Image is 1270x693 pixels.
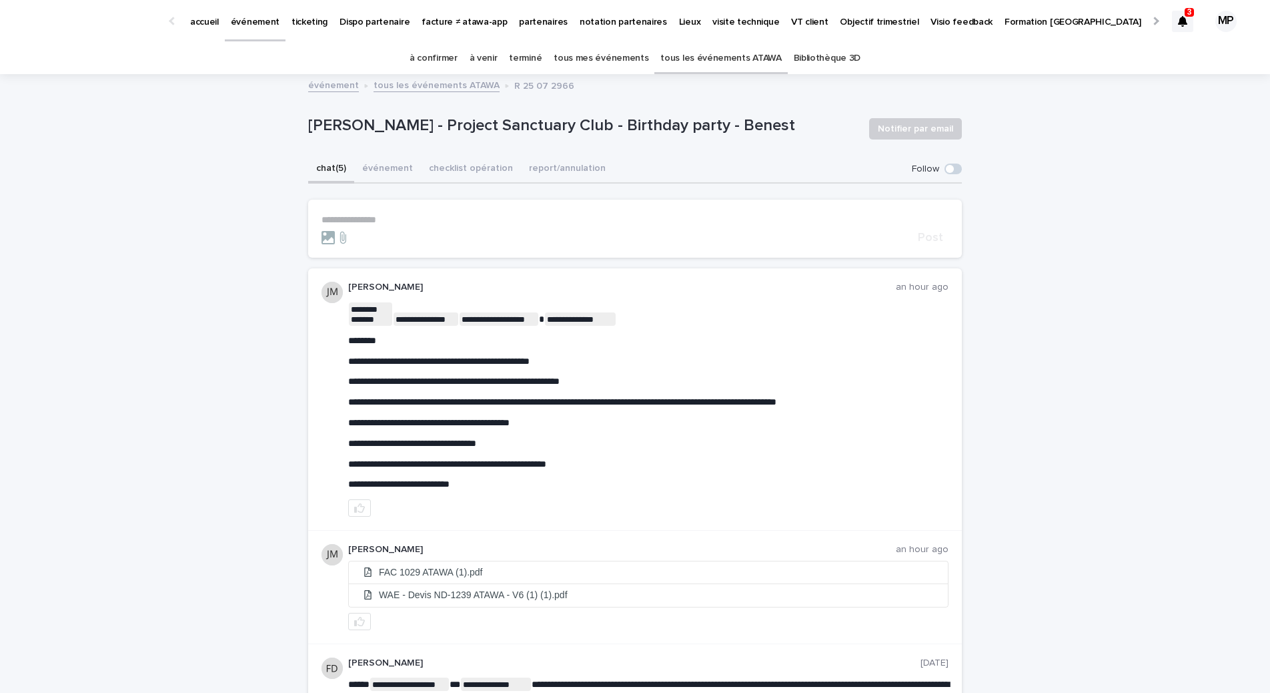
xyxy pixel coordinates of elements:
p: R 25 07 2966 [514,77,574,92]
span: Notifier par email [878,122,953,136]
button: like this post [348,499,371,517]
a: tous mes événements [554,43,648,74]
p: an hour ago [896,544,948,555]
button: chat (5) [308,156,354,184]
div: 3 [1172,11,1193,32]
a: tous les événements ATAWA [374,77,500,92]
p: [PERSON_NAME] [348,544,896,555]
button: like this post [348,613,371,630]
button: report/annulation [521,156,614,184]
p: [DATE] [920,658,948,669]
button: Post [912,232,948,244]
button: événement [354,156,421,184]
div: MP [1215,11,1237,32]
a: à venir [470,43,498,74]
p: 3 [1187,7,1192,17]
a: à confirmer [410,43,458,74]
p: [PERSON_NAME] [348,282,896,293]
a: Bibliothèque 3D [794,43,860,74]
button: checklist opération [421,156,521,184]
img: Ls34BcGeRexTGTNfXpUC [27,8,156,35]
a: FAC 1029 ATAWA (1).pdf [349,561,948,584]
a: terminé [509,43,542,74]
li: FAC 1029 ATAWA (1).pdf [349,561,948,584]
a: tous les événements ATAWA [660,43,781,74]
p: Follow [912,164,939,175]
p: [PERSON_NAME] - Project Sanctuary Club - Birthday party - Benest [308,116,858,136]
a: événement [308,77,359,92]
span: Post [918,232,943,244]
p: [PERSON_NAME] [348,658,920,669]
button: Notifier par email [869,118,962,140]
a: WAE - Devis ND-1239 ATAWA - V6 (1) (1).pdf [349,584,948,607]
p: an hour ago [896,282,948,293]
